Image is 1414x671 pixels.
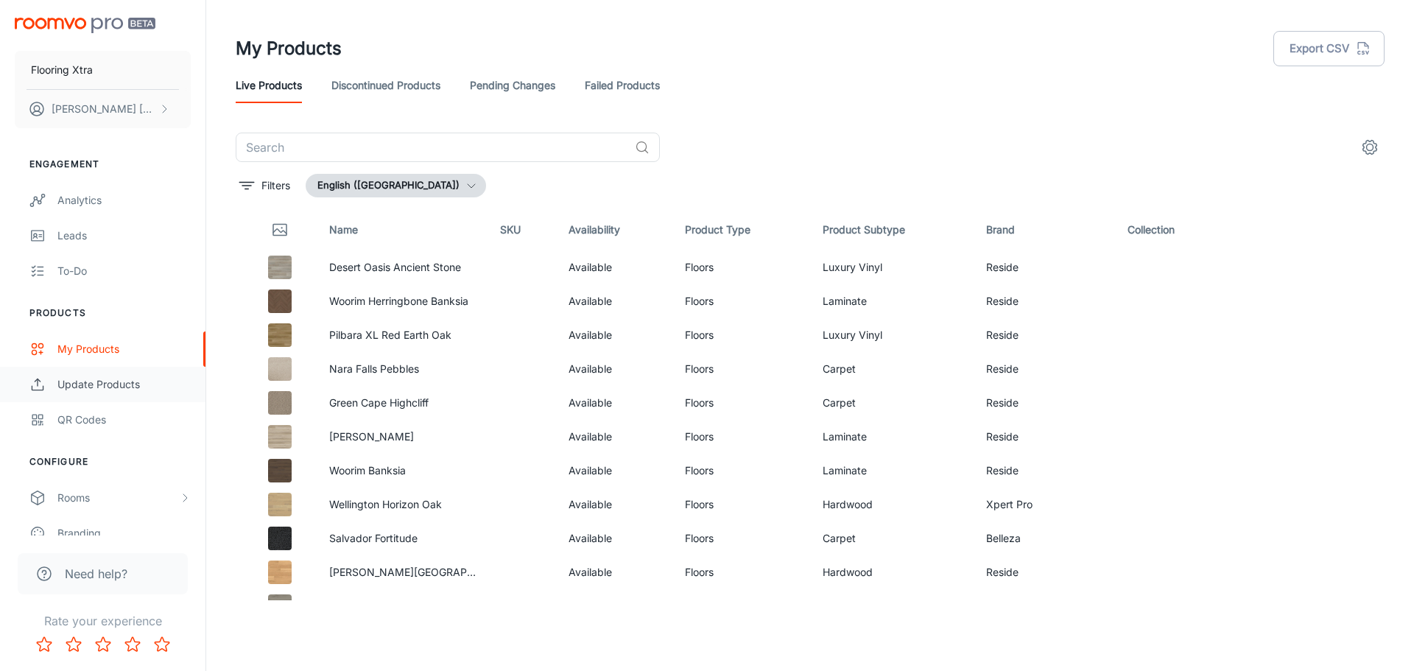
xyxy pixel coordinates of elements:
td: Floors [673,420,811,454]
th: Product Type [673,209,811,250]
p: Wellington Horizon Oak [329,496,476,513]
button: settings [1355,133,1385,162]
a: Live Products [236,68,302,103]
button: Rate 3 star [88,630,118,659]
td: Laminate [811,420,975,454]
th: SKU [488,209,557,250]
td: Hardwood [811,488,975,521]
td: Belleza [974,521,1116,555]
td: Available [557,318,673,352]
button: filter [236,174,294,197]
td: Floors [673,521,811,555]
td: Floors [673,318,811,352]
button: Rate 4 star [118,630,147,659]
p: [PERSON_NAME] Smokey [329,598,476,614]
td: Reside [974,555,1116,589]
p: [PERSON_NAME][GEOGRAPHIC_DATA] [329,564,476,580]
td: Luxury Vinyl [811,250,975,284]
p: Flooring Xtra [31,62,93,78]
td: Floors [673,284,811,318]
td: Reside [974,589,1116,623]
p: Salvador Fortitude [329,530,476,547]
a: Failed Products [585,68,660,103]
td: Reside [974,284,1116,318]
td: Available [557,386,673,420]
td: Available [557,284,673,318]
a: Pending Changes [470,68,555,103]
p: Pilbara XL Red Earth Oak [329,327,476,343]
button: Rate 5 star [147,630,177,659]
th: Availability [557,209,673,250]
td: Xpert Pro [974,488,1116,521]
th: Product Subtype [811,209,975,250]
p: Desert Oasis Ancient Stone [329,259,476,275]
th: Brand [974,209,1116,250]
p: Green Cape Highcliff [329,395,476,411]
p: Woorim Herringbone Banksia [329,293,476,309]
p: Rate your experience [12,612,194,630]
div: Leads [57,228,191,244]
img: Roomvo PRO Beta [15,18,155,33]
td: Laminate [811,454,975,488]
button: Rate 2 star [59,630,88,659]
td: Available [557,488,673,521]
h1: My Products [236,35,342,62]
div: My Products [57,341,191,357]
td: Available [557,555,673,589]
div: Update Products [57,376,191,393]
button: Export CSV [1273,31,1385,66]
td: Reside [974,386,1116,420]
span: Need help? [65,565,127,583]
div: Analytics [57,192,191,208]
button: Rate 1 star [29,630,59,659]
td: Reside [974,250,1116,284]
td: Hardwood [811,555,975,589]
td: Floors [673,589,811,623]
div: Rooms [57,490,179,506]
td: Floors [673,250,811,284]
td: Reside [974,454,1116,488]
td: Reside [974,352,1116,386]
td: Available [557,454,673,488]
td: Reside [974,318,1116,352]
td: Available [557,589,673,623]
svg: Thumbnail [271,221,289,239]
td: Luxury Vinyl [811,318,975,352]
button: English ([GEOGRAPHIC_DATA]) [306,174,486,197]
p: Nara Falls Pebbles [329,361,476,377]
td: Available [557,420,673,454]
td: Floors [673,352,811,386]
td: Available [557,250,673,284]
td: Carpet [811,521,975,555]
td: Reside [974,420,1116,454]
div: Branding [57,525,191,541]
td: Hardwood [811,589,975,623]
div: QR Codes [57,412,191,428]
td: Laminate [811,284,975,318]
td: Floors [673,555,811,589]
th: Collection [1116,209,1234,250]
td: Floors [673,454,811,488]
p: [PERSON_NAME] [329,429,476,445]
td: Floors [673,488,811,521]
a: Discontinued Products [331,68,440,103]
button: [PERSON_NAME] [PERSON_NAME] [15,90,191,128]
button: Flooring Xtra [15,51,191,89]
p: Woorim Banksia [329,463,476,479]
input: Search [236,133,629,162]
td: Carpet [811,352,975,386]
div: To-do [57,263,191,279]
td: Available [557,521,673,555]
td: Available [557,352,673,386]
p: Filters [261,178,290,194]
td: Carpet [811,386,975,420]
td: Floors [673,386,811,420]
th: Name [317,209,488,250]
p: [PERSON_NAME] [PERSON_NAME] [52,101,155,117]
